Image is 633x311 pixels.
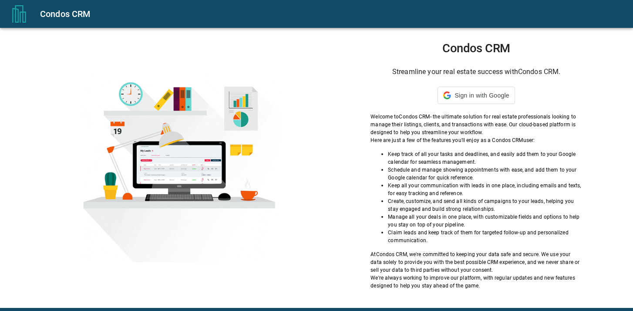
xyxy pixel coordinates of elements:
[370,274,582,290] p: We're always working to improve our platform, with regular updates and new features designed to h...
[370,113,582,136] p: Welcome to Condos CRM - the ultimate solution for real estate professionals looking to manage the...
[370,41,582,55] h1: Condos CRM
[370,66,582,78] h6: Streamline your real estate success with Condos CRM .
[455,92,509,99] span: Sign in with Google
[40,7,623,21] div: Condos CRM
[370,250,582,274] p: At Condos CRM , we're committed to keeping your data safe and secure. We use your data solely to ...
[388,166,582,182] p: Schedule and manage showing appointments with ease, and add them to your Google calendar for quic...
[438,87,515,104] div: Sign in with Google
[388,182,582,197] p: Keep all your communication with leads in one place, including emails and texts, for easy trackin...
[388,229,582,244] p: Claim leads and keep track of them for targeted follow-up and personalized communication.
[370,136,582,144] p: Here are just a few of the features you'll enjoy as a Condos CRM user:
[388,197,582,213] p: Create, customize, and send all kinds of campaigns to your leads, helping you stay engaged and bu...
[388,213,582,229] p: Manage all your deals in one place, with customizable fields and options to help you stay on top ...
[388,150,582,166] p: Keep track of all your tasks and deadlines, and easily add them to your Google calendar for seaml...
